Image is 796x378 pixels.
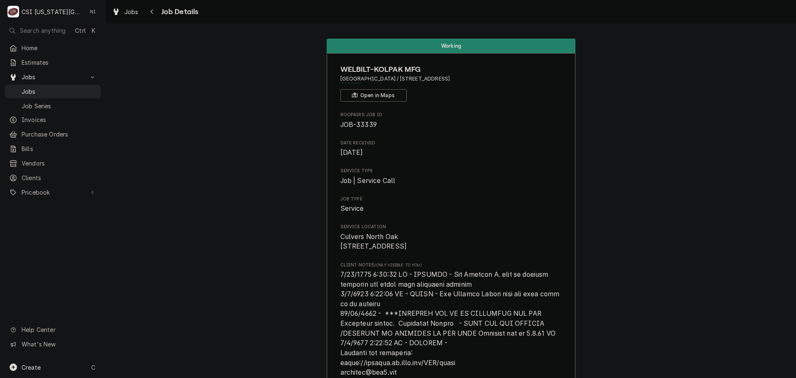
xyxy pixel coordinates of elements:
span: Invoices [22,115,97,124]
span: Pricebook [22,188,84,197]
span: Clients [22,173,97,182]
span: C [91,363,95,372]
a: Home [5,41,101,55]
span: Roopairs Job ID [340,112,562,118]
span: Vendors [22,159,97,168]
span: Home [22,44,97,52]
span: Job | Service Call [340,177,396,185]
div: NI [87,6,99,17]
span: JOB-33339 [340,121,377,129]
a: Clients [5,171,101,185]
div: CSI [US_STATE][GEOGRAPHIC_DATA] [22,7,83,16]
span: Job Type [340,204,562,214]
span: Date Received [340,148,562,158]
span: Service Type [340,168,562,174]
span: Service Location [340,232,562,251]
a: Go to Help Center [5,323,101,337]
span: Jobs [124,7,138,16]
span: Culvers North Oak [STREET_ADDRESS] [340,233,407,251]
span: Jobs [22,73,84,81]
div: C [7,6,19,17]
span: (Only Visible to You) [374,263,421,267]
a: Jobs [5,85,101,98]
a: Invoices [5,113,101,127]
span: Date Received [340,140,562,146]
div: Roopairs Job ID [340,112,562,129]
span: [DATE] [340,149,363,156]
div: Nate Ingram's Avatar [87,6,99,17]
span: Search anything [20,26,66,35]
span: What's New [22,340,96,349]
div: Job Type [340,196,562,214]
a: Jobs [109,5,142,19]
span: Help Center [22,325,96,334]
span: Address [340,75,562,83]
span: Job Series [22,102,97,110]
div: Client Information [340,64,562,102]
div: Service Location [340,224,562,251]
span: K [92,26,95,35]
span: Service Type [340,176,562,186]
a: Job Series [5,99,101,113]
a: Estimates [5,56,101,69]
span: Job Type [340,196,562,202]
a: Bills [5,142,101,156]
a: Go to What's New [5,337,101,351]
span: Ctrl [75,26,86,35]
a: Purchase Orders [5,127,101,141]
span: Estimates [22,58,97,67]
span: Client Notes [340,262,562,268]
span: Service [340,205,364,212]
div: Service Type [340,168,562,185]
span: Jobs [22,87,97,96]
a: Vendors [5,156,101,170]
a: Go to Jobs [5,70,101,84]
span: Roopairs Job ID [340,120,562,130]
span: Service Location [340,224,562,230]
div: Date Received [340,140,562,158]
button: Search anythingCtrlK [5,23,101,38]
span: Create [22,364,41,371]
span: Name [340,64,562,75]
span: Bills [22,144,97,153]
button: Open in Maps [340,89,407,102]
button: Navigate back [146,5,159,18]
div: Status [327,39,575,53]
span: Job Details [159,6,199,17]
a: Go to Pricebook [5,185,101,199]
div: CSI Kansas City's Avatar [7,6,19,17]
span: Purchase Orders [22,130,97,139]
span: Working [441,43,461,49]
